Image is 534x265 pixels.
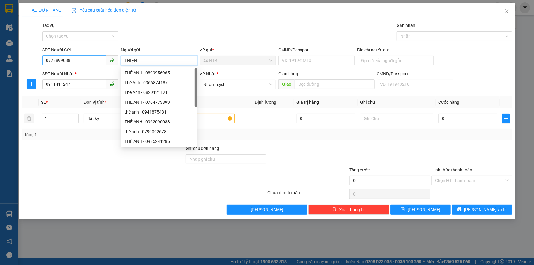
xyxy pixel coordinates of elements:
span: VP Nhận [200,71,217,76]
div: CMND/Passport [278,47,355,53]
div: thế anh - 0799092678 [121,127,197,136]
input: 0 [297,114,356,123]
label: Hình thức thanh toán [431,167,472,172]
div: Tổng: 1 [24,131,206,138]
input: Địa chỉ của người gửi [357,56,433,65]
input: Ghi chú đơn hàng [186,154,267,164]
label: Gán nhãn [397,23,415,28]
input: Ghi Chú [360,114,433,123]
label: Tác vụ [42,23,54,28]
span: printer [457,207,462,212]
span: [PERSON_NAME] [251,206,283,213]
label: Ghi chú đơn hàng [186,146,219,151]
div: THẾ ANH - 0764773899 [125,99,193,106]
button: delete [24,114,34,123]
span: [PERSON_NAME] [408,206,440,213]
span: Giao [278,79,295,89]
span: Cước hàng [438,100,459,105]
div: THẾ ANH - 0764773899 [121,97,197,107]
div: THẾ ANH - 0899956965 [121,68,197,78]
div: THẾ ANH - 0962090088 [121,117,197,127]
div: THẾ ANH - 0985241285 [125,138,193,145]
span: plus [502,116,510,121]
input: Dọc đường [295,79,375,89]
span: 44 NTB [204,56,272,65]
div: Địa chỉ người gửi [357,47,433,53]
span: Định lượng [255,100,276,105]
div: thế anh - 0941875481 [125,109,193,115]
div: SĐT Người Nhận [42,70,118,77]
div: SĐT Người Gửi [42,47,118,53]
div: THẾ ANH - 0985241285 [121,136,197,146]
button: save[PERSON_NAME] [390,205,451,215]
span: Xóa Thông tin [339,206,366,213]
span: phone [110,81,115,86]
button: Close [498,3,515,20]
span: delete [332,207,337,212]
input: VD: Bàn, Ghế [162,114,235,123]
div: Thế Anh - 0829121121 [125,89,193,96]
span: Đơn vị tính [84,100,106,105]
span: Yêu cầu xuất hóa đơn điện tử [71,8,136,13]
div: THẾ ANH - 0962090088 [125,118,193,125]
div: THẾ ANH - 0899956965 [125,69,193,76]
span: Giá trị hàng [297,100,319,105]
button: [PERSON_NAME] [227,205,308,215]
span: plus [27,81,36,86]
div: Thế Anh - 0966874187 [125,79,193,86]
div: CMND/Passport [377,70,453,77]
span: plus [22,8,26,12]
span: phone [110,58,115,62]
div: Người gửi [121,47,197,53]
span: TẠO ĐƠN HÀNG [22,8,62,13]
span: SL [41,100,46,105]
button: printer[PERSON_NAME] và In [452,205,512,215]
th: Ghi chú [358,96,436,108]
div: Chưa thanh toán [267,189,349,200]
img: icon [71,8,76,13]
button: deleteXóa Thông tin [308,205,389,215]
span: [PERSON_NAME] và In [464,206,507,213]
span: Bất kỳ [87,114,153,123]
div: thế anh - 0799092678 [125,128,193,135]
span: save [401,207,405,212]
div: Thế Anh - 0966874187 [121,78,197,88]
div: thế anh - 0941875481 [121,107,197,117]
span: Giao hàng [278,71,298,76]
span: Nhơn Trạch [204,80,272,89]
span: close [504,9,509,14]
div: Thế Anh - 0829121121 [121,88,197,97]
span: Tổng cước [349,167,370,172]
div: VP gửi [200,47,276,53]
button: plus [27,79,36,89]
button: plus [502,114,510,123]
